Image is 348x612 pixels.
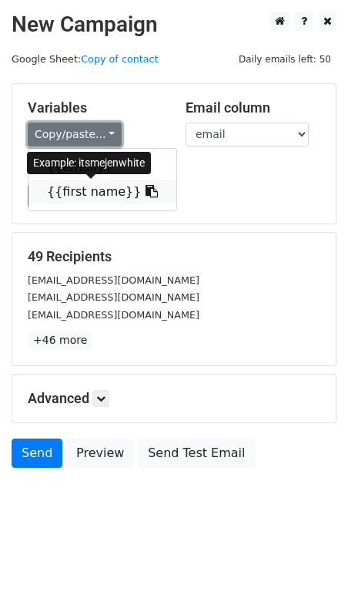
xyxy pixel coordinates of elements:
h2: New Campaign [12,12,336,38]
div: Example: itsmejenwhite [27,152,151,174]
a: +46 more [28,331,92,350]
a: Send Test Email [138,439,255,468]
small: [EMAIL_ADDRESS][DOMAIN_NAME] [28,291,199,303]
a: Copy of contact [81,53,158,65]
small: [EMAIL_ADDRESS][DOMAIN_NAME] [28,309,199,321]
a: Preview [66,439,134,468]
a: Copy/paste... [28,123,122,146]
h5: Variables [28,99,162,116]
h5: Advanced [28,390,320,407]
a: Send [12,439,62,468]
small: [EMAIL_ADDRESS][DOMAIN_NAME] [28,274,199,286]
small: Google Sheet: [12,53,159,65]
iframe: Chat Widget [271,538,348,612]
a: {{first name}} [28,180,176,204]
span: Daily emails left: 50 [233,51,336,68]
h5: Email column [186,99,320,116]
h5: 49 Recipients [28,248,320,265]
a: Daily emails left: 50 [233,53,336,65]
